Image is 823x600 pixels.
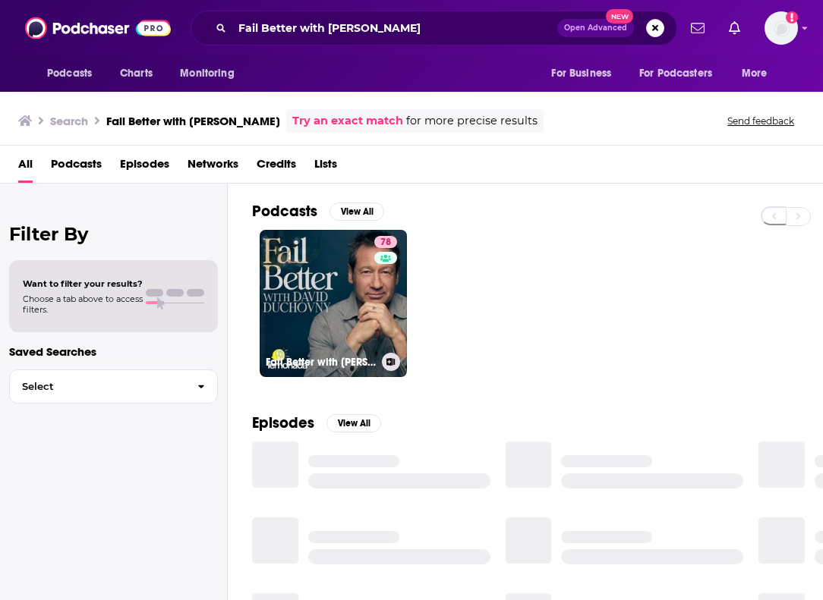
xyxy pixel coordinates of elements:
span: Want to filter your results? [23,278,143,289]
a: All [18,152,33,183]
button: Send feedback [723,115,799,127]
button: Show profile menu [765,11,798,45]
span: More [742,63,768,84]
span: New [606,9,633,24]
button: open menu [629,59,734,88]
h2: Podcasts [252,202,317,221]
span: For Podcasters [639,63,712,84]
span: For Business [551,63,611,84]
span: Open Advanced [564,24,627,32]
a: PodcastsView All [252,202,384,221]
a: 78 [374,236,397,248]
span: Select [10,382,185,391]
img: Podchaser - Follow, Share and Rate Podcasts [25,14,171,42]
div: Search podcasts, credits, & more... [191,11,677,46]
span: 78 [380,235,391,250]
button: open menu [36,59,112,88]
h3: Search [50,114,88,128]
a: Lists [314,152,337,183]
button: Select [9,369,218,404]
svg: Add a profile image [786,11,798,24]
a: Charts [110,59,162,88]
button: View All [330,203,384,221]
input: Search podcasts, credits, & more... [232,16,557,40]
img: User Profile [765,11,798,45]
h2: Episodes [252,413,314,432]
span: for more precise results [406,112,538,130]
a: Show notifications dropdown [685,15,711,41]
a: 78Fail Better with [PERSON_NAME] [260,230,407,377]
a: Podcasts [51,152,102,183]
a: EpisodesView All [252,413,381,432]
a: Credits [257,152,296,183]
a: Networks [188,152,238,183]
button: open menu [541,59,630,88]
span: Choose a tab above to access filters. [23,294,143,315]
a: Episodes [120,152,169,183]
h3: Fail Better with [PERSON_NAME] [266,356,376,369]
span: Podcasts [47,63,92,84]
button: open menu [169,59,254,88]
button: View All [326,414,381,432]
h2: Filter By [9,223,218,245]
span: Monitoring [180,63,234,84]
span: Logged in as smeizlik [765,11,798,45]
span: Charts [120,63,153,84]
a: Try an exact match [292,112,403,130]
button: open menu [731,59,787,88]
a: Show notifications dropdown [723,15,746,41]
p: Saved Searches [9,344,218,359]
button: Open AdvancedNew [557,19,634,37]
h3: Fail Better with [PERSON_NAME] [106,114,280,128]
